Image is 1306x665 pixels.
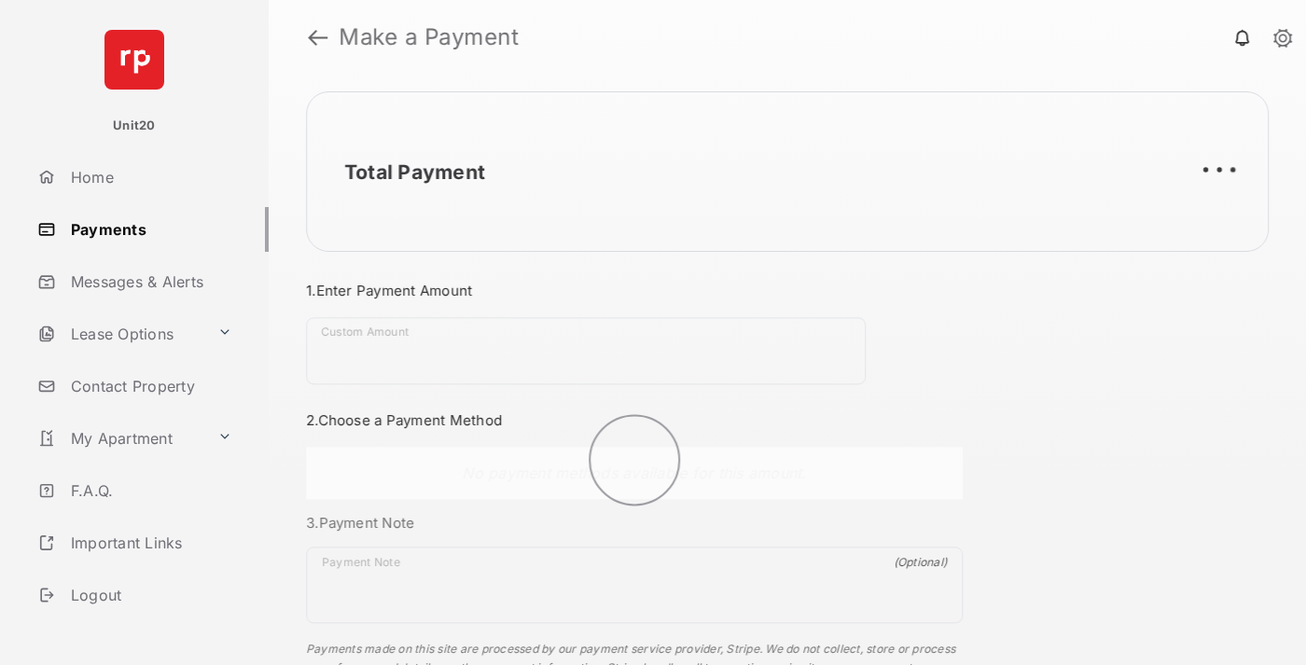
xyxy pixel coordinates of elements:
[30,573,269,617] a: Logout
[30,155,269,200] a: Home
[344,160,485,184] h2: Total Payment
[30,520,240,565] a: Important Links
[30,207,269,252] a: Payments
[30,416,210,461] a: My Apartment
[306,411,963,429] h3: 2. Choose a Payment Method
[339,26,519,48] strong: Make a Payment
[104,30,164,90] img: svg+xml;base64,PHN2ZyB4bWxucz0iaHR0cDovL3d3dy53My5vcmcvMjAwMC9zdmciIHdpZHRoPSI2NCIgaGVpZ2h0PSI2NC...
[113,117,156,135] p: Unit20
[30,364,269,409] a: Contact Property
[30,259,269,304] a: Messages & Alerts
[306,282,963,299] h3: 1. Enter Payment Amount
[30,312,210,356] a: Lease Options
[30,468,269,513] a: F.A.Q.
[306,514,963,532] h3: 3. Payment Note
